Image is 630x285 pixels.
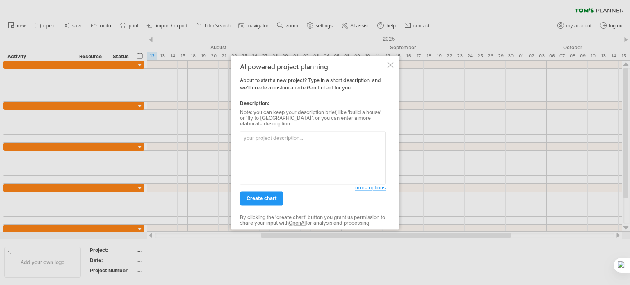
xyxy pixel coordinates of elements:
a: create chart [240,191,283,205]
a: more options [355,184,386,192]
div: About to start a new project? Type in a short description, and we'll create a custom-made Gantt c... [240,63,386,222]
div: Description: [240,100,386,107]
span: create chart [247,195,277,201]
div: Note: you can keep your description brief, like 'build a house' or 'fly to [GEOGRAPHIC_DATA]', or... [240,109,386,127]
div: AI powered project planning [240,63,386,71]
div: By clicking the 'create chart' button you grant us permission to share your input with for analys... [240,214,386,226]
a: OpenAI [289,220,306,226]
